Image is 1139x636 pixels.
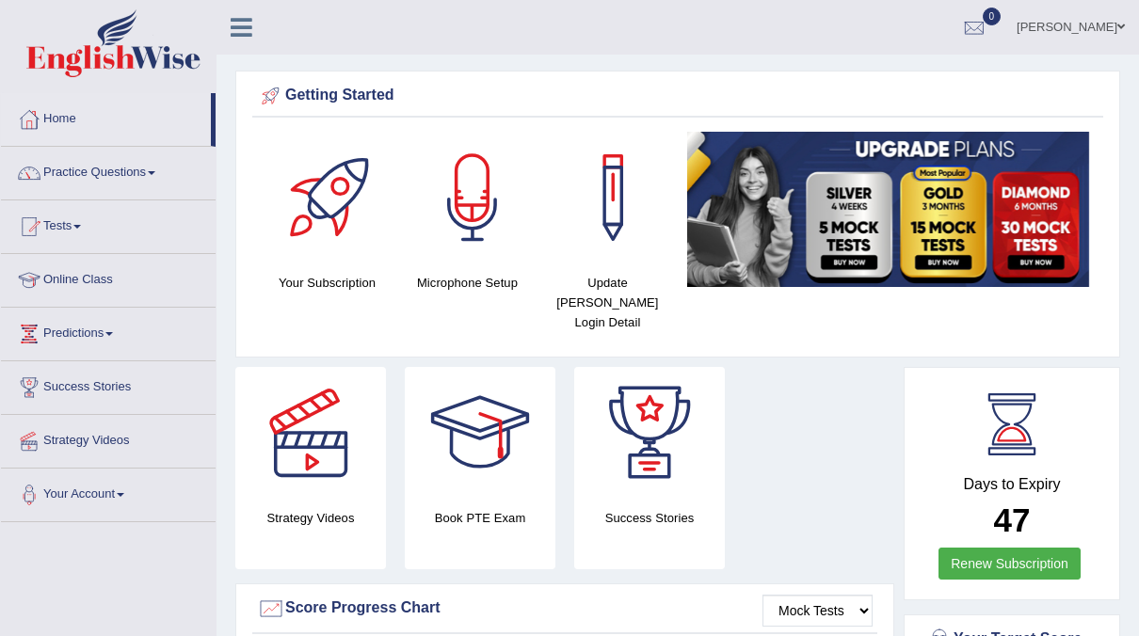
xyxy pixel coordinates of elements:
[925,476,1099,493] h4: Days to Expiry
[938,548,1081,580] a: Renew Subscription
[1,308,216,355] a: Predictions
[1,254,216,301] a: Online Class
[266,273,388,293] h4: Your Subscription
[407,273,528,293] h4: Microphone Setup
[687,132,1089,287] img: small5.jpg
[1,469,216,516] a: Your Account
[994,501,1031,538] b: 47
[405,508,555,528] h4: Book PTE Exam
[983,8,1002,25] span: 0
[1,147,216,194] a: Practice Questions
[1,361,216,408] a: Success Stories
[1,93,211,140] a: Home
[1,200,216,247] a: Tests
[235,508,386,528] h4: Strategy Videos
[257,82,1099,110] div: Getting Started
[257,595,873,623] div: Score Progress Chart
[547,273,668,332] h4: Update [PERSON_NAME] Login Detail
[574,508,725,528] h4: Success Stories
[1,415,216,462] a: Strategy Videos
